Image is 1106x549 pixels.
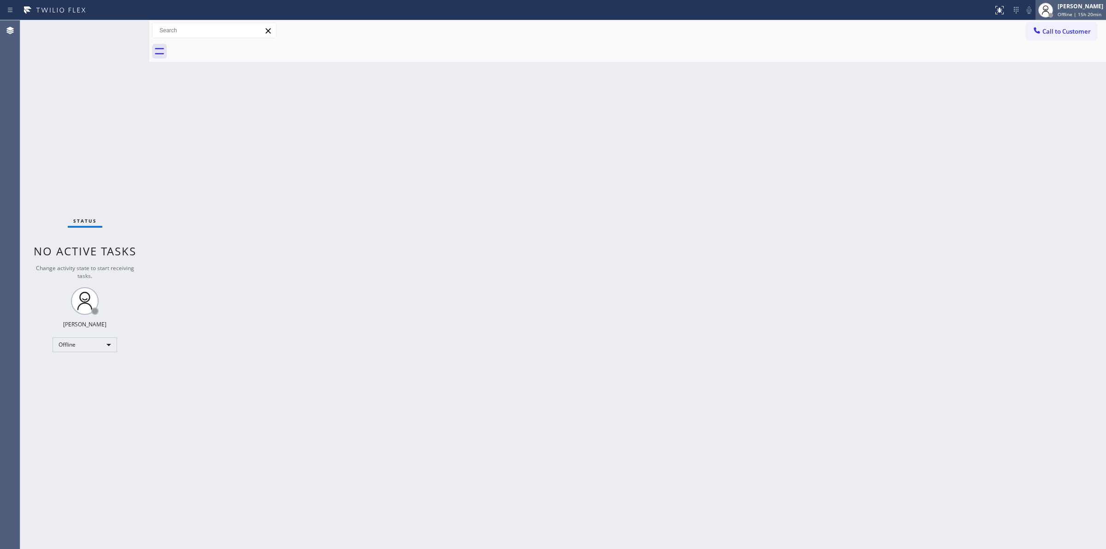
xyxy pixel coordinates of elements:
div: [PERSON_NAME] [63,320,106,328]
div: [PERSON_NAME] [1058,2,1103,10]
input: Search [153,23,276,38]
span: Change activity state to start receiving tasks. [36,264,134,280]
button: Mute [1023,4,1035,17]
span: Offline | 15h 20min [1058,11,1101,18]
span: No active tasks [34,243,136,259]
button: Call to Customer [1026,23,1097,40]
span: Status [73,218,97,224]
span: Call to Customer [1042,27,1091,35]
div: Offline [53,337,117,352]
